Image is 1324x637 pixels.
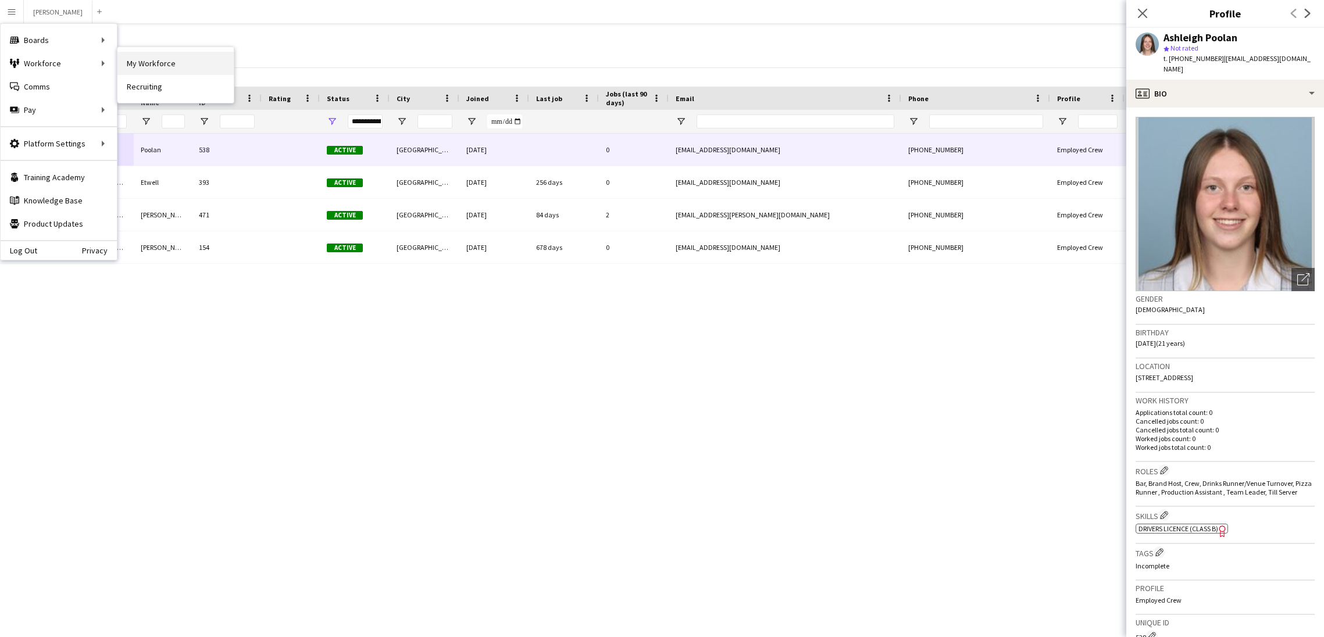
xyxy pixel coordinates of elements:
[1164,54,1311,73] span: | [EMAIL_ADDRESS][DOMAIN_NAME]
[1,189,117,212] a: Knowledge Base
[599,199,669,231] div: 2
[1164,54,1224,63] span: t. [PHONE_NUMBER]
[901,231,1050,263] div: [PHONE_NUMBER]
[1050,231,1125,263] div: Employed Crew
[82,246,117,255] a: Privacy
[676,116,686,127] button: Open Filter Menu
[466,116,477,127] button: Open Filter Menu
[1136,373,1193,382] span: [STREET_ADDRESS]
[192,231,262,263] div: 154
[529,166,599,198] div: 256 days
[599,166,669,198] div: 0
[536,94,562,103] span: Last job
[1136,546,1315,559] h3: Tags
[901,134,1050,166] div: [PHONE_NUMBER]
[1136,327,1315,338] h3: Birthday
[1136,479,1312,496] span: Bar, Brand Host, Crew, Drinks Runner/Venue Turnover, Pizza Runner , Production Assistant , Team L...
[1136,509,1315,521] h3: Skills
[1136,464,1315,477] h3: Roles
[1136,339,1185,348] span: [DATE] (21 years)
[697,114,894,128] input: Email Filter Input
[1136,443,1315,452] p: Worked jobs total count: 0
[1126,6,1324,21] h3: Profile
[117,75,234,98] a: Recruiting
[1125,166,1173,198] div: 20
[1050,134,1125,166] div: Employed Crew
[199,116,209,127] button: Open Filter Menu
[529,231,599,263] div: 678 days
[134,166,192,198] div: Etwell
[901,166,1050,198] div: [PHONE_NUMBER]
[908,94,929,103] span: Phone
[1057,94,1080,103] span: Profile
[1125,231,1173,263] div: 22
[134,231,192,263] div: [PERSON_NAME]
[162,114,185,128] input: Last Name Filter Input
[141,116,151,127] button: Open Filter Menu
[1136,561,1315,570] p: Incomplete
[1125,134,1173,166] div: 21
[1,166,117,189] a: Training Academy
[599,134,669,166] div: 0
[929,114,1043,128] input: Phone Filter Input
[390,134,459,166] div: [GEOGRAPHIC_DATA]
[1,52,117,75] div: Workforce
[466,94,489,103] span: Joined
[327,94,349,103] span: Status
[1136,294,1315,304] h3: Gender
[1078,114,1118,128] input: Profile Filter Input
[1139,524,1218,533] span: Drivers Licence (Class B)
[1,212,117,235] a: Product Updates
[669,134,901,166] div: [EMAIL_ADDRESS][DOMAIN_NAME]
[1,246,37,255] a: Log Out
[192,199,262,231] div: 471
[1050,166,1125,198] div: Employed Crew
[1,75,117,98] a: Comms
[676,94,694,103] span: Email
[417,114,452,128] input: City Filter Input
[327,178,363,187] span: Active
[24,1,92,23] button: [PERSON_NAME]
[459,231,529,263] div: [DATE]
[1136,395,1315,406] h3: Work history
[459,134,529,166] div: [DATE]
[669,166,901,198] div: [EMAIL_ADDRESS][DOMAIN_NAME]
[1057,116,1068,127] button: Open Filter Menu
[1136,617,1315,628] h3: Unique ID
[390,199,459,231] div: [GEOGRAPHIC_DATA]
[397,94,410,103] span: City
[327,211,363,220] span: Active
[192,166,262,198] div: 393
[390,166,459,198] div: [GEOGRAPHIC_DATA]
[529,199,599,231] div: 84 days
[1136,408,1315,417] p: Applications total count: 0
[669,231,901,263] div: [EMAIL_ADDRESS][DOMAIN_NAME]
[1,132,117,155] div: Platform Settings
[1136,305,1205,314] span: [DEMOGRAPHIC_DATA]
[397,116,407,127] button: Open Filter Menu
[669,199,901,231] div: [EMAIL_ADDRESS][PERSON_NAME][DOMAIN_NAME]
[1050,199,1125,231] div: Employed Crew
[1164,33,1237,43] div: Ashleigh Poolan
[327,244,363,252] span: Active
[327,116,337,127] button: Open Filter Menu
[1136,117,1315,291] img: Crew avatar or photo
[901,199,1050,231] div: [PHONE_NUMBER]
[1136,434,1315,443] p: Worked jobs count: 0
[220,114,255,128] input: Workforce ID Filter Input
[599,231,669,263] div: 0
[134,134,192,166] div: Poolan
[269,94,291,103] span: Rating
[192,134,262,166] div: 538
[459,199,529,231] div: [DATE]
[487,114,522,128] input: Joined Filter Input
[134,199,192,231] div: [PERSON_NAME]
[1136,361,1315,371] h3: Location
[1,98,117,121] div: Pay
[1136,417,1315,425] p: Cancelled jobs count: 0
[459,166,529,198] div: [DATE]
[327,146,363,155] span: Active
[1,28,117,52] div: Boards
[117,52,234,75] a: My Workforce
[1170,44,1198,52] span: Not rated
